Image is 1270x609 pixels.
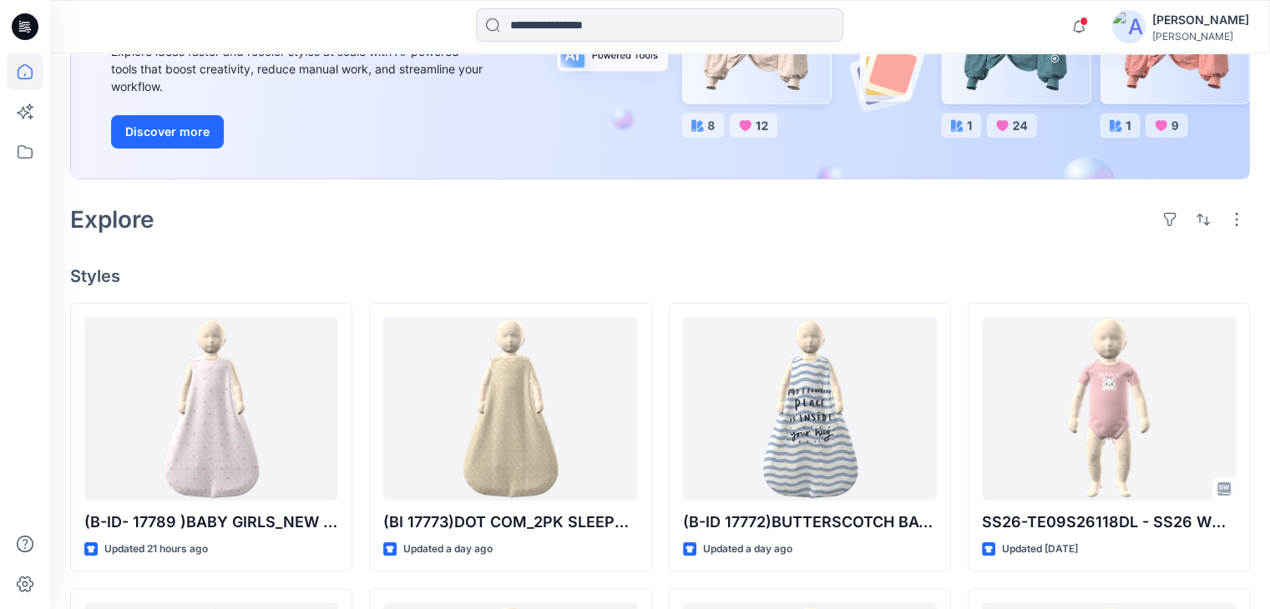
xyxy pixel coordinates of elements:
[84,317,338,501] a: (B-ID- 17789 )BABY GIRLS_NEW BORN _DITSY_SEPIAROSE SLEEPBAG
[403,541,493,558] p: Updated a day ago
[982,317,1236,501] a: SS26-TE09S26118DL - SS26 WK2 MARRI 3PK BODYSUITS
[111,43,487,95] div: Explore ideas faster and recolor styles at scale with AI-powered tools that boost creativity, red...
[1002,541,1078,558] p: Updated [DATE]
[982,511,1236,534] p: SS26-TE09S26118DL - SS26 WK2 MARRI 3PK BODYSUITS
[84,511,338,534] p: (B-ID- 17789 )BABY GIRLS_NEW BORN _DITSY_SEPIAROSE SLEEPBAG
[683,317,937,501] a: (B-ID 17772)BUTTERSCOTCH BAY_SLEEPBAG_WAVE SLOGAN_BB-SB-5162
[383,317,637,501] a: (BI 17773)DOT COM_2PK SLEEPBAG_GENDER NEUTRAL_MICRO PRINTS
[703,541,792,558] p: Updated a day ago
[70,266,1250,286] h4: Styles
[1112,10,1146,43] img: avatar
[70,206,154,233] h2: Explore
[1152,30,1249,43] div: [PERSON_NAME]
[383,511,637,534] p: (BI 17773)DOT COM_2PK SLEEPBAG_GENDER NEUTRAL_MICRO PRINTS
[111,115,487,148] a: Discover more
[683,511,937,534] p: (B-ID 17772)BUTTERSCOTCH BAY_SLEEPBAG_WAVE SLOGAN_BB-SB-5162
[104,541,208,558] p: Updated 21 hours ago
[1152,10,1249,30] div: [PERSON_NAME]
[111,115,224,148] button: Discover more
